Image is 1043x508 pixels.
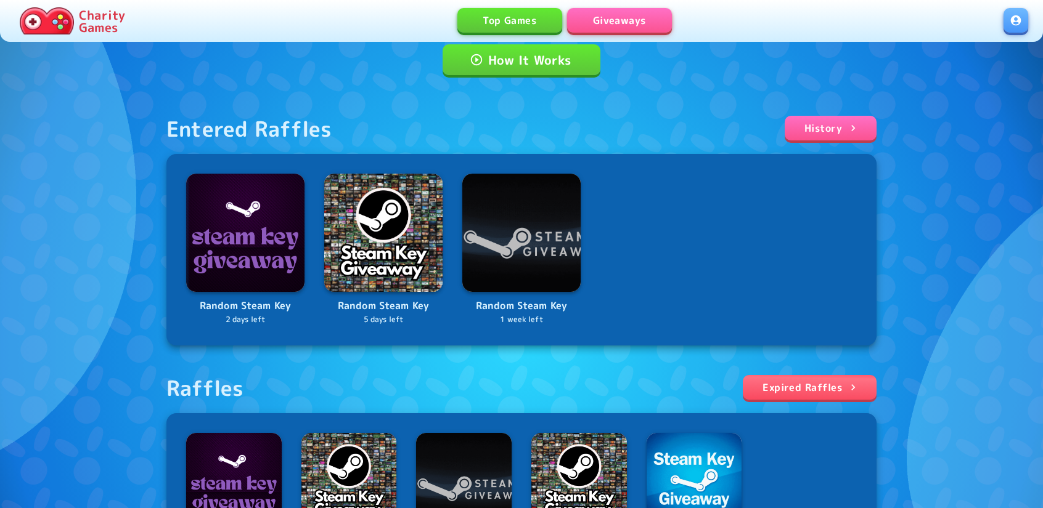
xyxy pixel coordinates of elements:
a: LogoRandom Steam Key1 week left [462,174,581,326]
a: LogoRandom Steam Key2 days left [186,174,305,326]
a: LogoRandom Steam Key5 days left [324,174,443,326]
a: Charity Games [15,5,130,37]
p: Random Steam Key [324,298,443,314]
a: Giveaways [567,8,672,33]
p: 2 days left [186,314,305,326]
p: Random Steam Key [186,298,305,314]
img: Logo [462,174,581,292]
p: 1 week left [462,314,581,326]
div: Entered Raffles [166,116,332,142]
p: Random Steam Key [462,298,581,314]
img: Logo [324,174,443,292]
div: Raffles [166,375,244,401]
a: Top Games [457,8,562,33]
p: Charity Games [79,9,125,33]
a: History [785,116,877,140]
img: Logo [186,174,305,292]
a: How It Works [443,44,600,75]
a: Expired Raffles [743,375,877,400]
p: 5 days left [324,314,443,326]
img: Charity.Games [20,7,74,34]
